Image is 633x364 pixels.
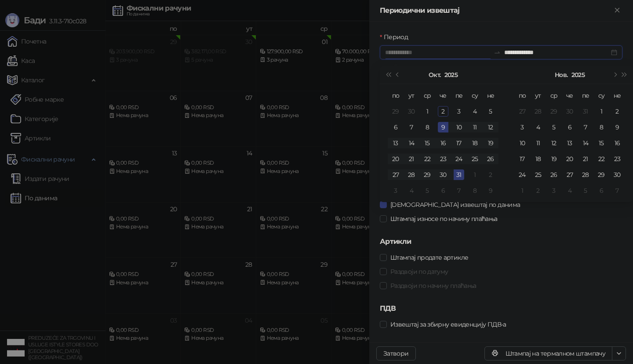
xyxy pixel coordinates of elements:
[404,167,419,183] td: 2025-10-28
[514,183,530,199] td: 2025-12-01
[380,5,612,16] div: Периодични извештај
[469,122,480,132] div: 11
[555,66,568,84] button: Изабери месец
[593,183,609,199] td: 2025-12-06
[451,151,467,167] td: 2025-10-24
[593,119,609,135] td: 2025-11-08
[596,122,607,132] div: 8
[451,135,467,151] td: 2025-10-17
[562,103,578,119] td: 2025-10-30
[562,151,578,167] td: 2025-11-20
[419,103,435,119] td: 2025-10-01
[451,167,467,183] td: 2025-10-31
[596,138,607,148] div: 15
[404,151,419,167] td: 2025-10-21
[580,169,591,180] div: 28
[419,135,435,151] td: 2025-10-15
[406,106,417,117] div: 30
[580,154,591,164] div: 21
[609,151,625,167] td: 2025-11-23
[580,122,591,132] div: 7
[514,135,530,151] td: 2025-11-10
[517,122,527,132] div: 3
[419,88,435,103] th: ср
[380,303,622,314] h5: ПДВ
[571,66,585,84] button: Изабери годину
[444,66,458,84] button: Изабери годину
[514,167,530,183] td: 2025-11-24
[435,183,451,199] td: 2025-11-06
[596,185,607,196] div: 6
[419,167,435,183] td: 2025-10-29
[596,106,607,117] div: 1
[429,66,440,84] button: Изабери месец
[435,103,451,119] td: 2025-10-02
[469,138,480,148] div: 18
[419,151,435,167] td: 2025-10-22
[388,119,404,135] td: 2025-10-06
[483,183,498,199] td: 2025-11-09
[549,154,559,164] div: 19
[483,119,498,135] td: 2025-10-12
[390,169,401,180] div: 27
[483,167,498,183] td: 2025-11-02
[533,154,543,164] div: 18
[388,183,404,199] td: 2025-11-03
[517,106,527,117] div: 27
[380,32,413,42] label: Период
[435,167,451,183] td: 2025-10-30
[530,183,546,199] td: 2025-12-02
[593,167,609,183] td: 2025-11-29
[438,185,448,196] div: 6
[422,154,433,164] div: 22
[546,135,562,151] td: 2025-11-12
[514,88,530,103] th: по
[387,267,451,276] span: Раздвоји по датуму
[435,135,451,151] td: 2025-10-16
[406,185,417,196] div: 4
[483,103,498,119] td: 2025-10-05
[406,154,417,164] div: 21
[562,183,578,199] td: 2025-12-04
[612,5,622,16] button: Close
[612,185,622,196] div: 7
[435,151,451,167] td: 2025-10-23
[485,185,496,196] div: 9
[406,122,417,132] div: 7
[467,183,483,199] td: 2025-11-08
[388,88,404,103] th: по
[596,169,607,180] div: 29
[612,154,622,164] div: 23
[546,103,562,119] td: 2025-10-29
[530,151,546,167] td: 2025-11-18
[454,106,464,117] div: 3
[404,119,419,135] td: 2025-10-07
[546,167,562,183] td: 2025-11-26
[549,138,559,148] div: 12
[422,169,433,180] div: 29
[404,103,419,119] td: 2025-09-30
[406,169,417,180] div: 28
[469,154,480,164] div: 25
[469,106,480,117] div: 4
[596,154,607,164] div: 22
[451,183,467,199] td: 2025-11-07
[388,151,404,167] td: 2025-10-20
[612,169,622,180] div: 30
[564,122,575,132] div: 6
[517,185,527,196] div: 1
[514,119,530,135] td: 2025-11-03
[485,138,496,148] div: 19
[578,135,593,151] td: 2025-11-14
[388,135,404,151] td: 2025-10-13
[609,167,625,183] td: 2025-11-30
[530,135,546,151] td: 2025-11-11
[390,185,401,196] div: 3
[390,106,401,117] div: 29
[546,183,562,199] td: 2025-12-03
[404,88,419,103] th: ут
[564,106,575,117] div: 30
[467,119,483,135] td: 2025-10-11
[467,167,483,183] td: 2025-11-01
[438,138,448,148] div: 16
